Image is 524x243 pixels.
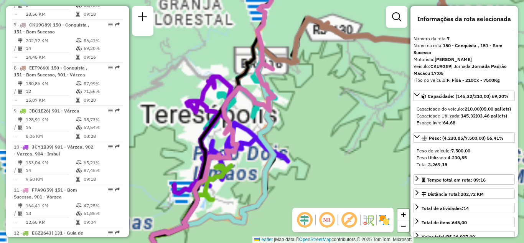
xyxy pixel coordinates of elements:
[83,88,120,95] td: 71,56%
[115,144,120,149] em: Rota exportada
[422,205,469,211] span: Total de atividades:
[83,210,120,217] td: 51,85%
[362,214,374,226] img: Fluxo de ruas
[254,237,273,242] a: Leaflet
[463,205,469,211] strong: 14
[25,10,76,18] td: 28,56 KM
[18,168,23,173] i: Total de Atividades
[14,175,18,183] td: =
[18,117,23,122] i: Distância Total
[378,214,391,226] img: Exibir/Ocultar setores
[480,106,511,112] strong: (05,00 pallets)
[465,106,480,112] strong: 210,00
[422,191,484,198] div: Distância Total:
[401,210,406,219] span: +
[414,43,503,55] strong: 150 - Conquista , 151 - Bom Sucesso
[428,93,509,99] span: Capacidade: (145,32/210,00) 69,20%
[318,211,336,229] span: Ocultar NR
[435,56,472,62] strong: [PERSON_NAME]
[83,53,120,61] td: 09:16
[448,155,467,160] strong: 4.230,85
[414,91,515,101] a: Capacidade: (145,32/210,00) 69,20%
[29,108,49,114] span: JBC1E26
[447,77,500,83] strong: F. Fixa - 210Cx - 7500Kg
[115,230,120,235] em: Rota exportada
[115,187,120,192] em: Rota exportada
[32,144,52,150] span: JCY1B39
[115,65,120,70] em: Rota exportada
[76,177,80,182] i: Tempo total em rota
[414,15,515,23] h4: Informações da rota selecionada
[25,124,76,131] td: 16
[417,161,512,168] div: Total:
[83,10,120,18] td: 09:18
[76,168,82,173] i: % de utilização da cubagem
[108,108,113,113] em: Opções
[14,88,18,95] td: /
[76,211,82,216] i: % de utilização da cubagem
[429,135,504,141] span: Peso: (4.230,85/7.500,00) 56,41%
[29,22,50,28] span: CKU9G89
[427,177,486,183] span: Tempo total em rota: 09:16
[76,117,82,122] i: % de utilização do peso
[29,65,48,71] span: EET9660
[389,9,404,25] a: Exibir filtros
[295,211,314,229] span: Ocultar deslocamento
[83,218,120,226] td: 09:04
[108,230,113,235] em: Opções
[414,77,515,84] div: Tipo do veículo:
[18,211,23,216] i: Total de Atividades
[414,42,515,56] div: Nome da rota:
[14,124,18,131] td: /
[83,96,120,104] td: 09:20
[25,159,76,167] td: 133,04 KM
[414,63,515,77] div: Veículo:
[14,22,89,35] span: 7 -
[32,187,52,193] span: FPA9G59
[461,191,484,197] span: 202,72 KM
[18,203,23,208] i: Distância Total
[430,63,451,69] strong: CKU9G89
[25,116,76,124] td: 128,91 KM
[14,53,18,61] td: =
[299,237,332,242] a: OpenStreetMap
[83,37,120,45] td: 56,41%
[115,108,120,113] em: Rota exportada
[49,108,79,114] span: | 901 - Várzea
[14,108,79,114] span: 9 -
[252,236,414,243] div: Map data © contributors,© 2025 TomTom, Microsoft
[18,160,23,165] i: Distância Total
[76,220,80,225] i: Tempo total em rota
[414,174,515,185] a: Tempo total em rota: 09:16
[108,187,113,192] em: Opções
[76,160,82,165] i: % de utilização do peso
[14,218,18,226] td: =
[451,148,470,154] strong: 7.500,00
[25,175,76,183] td: 9,50 KM
[83,159,120,167] td: 65,21%
[83,167,120,174] td: 87,45%
[14,22,89,35] span: | 150 - Conquista , 151 - Bom Sucesso
[14,132,18,140] td: =
[25,53,76,61] td: 14,48 KM
[25,218,76,226] td: 12,65 KM
[76,46,82,51] i: % de utilização da cubagem
[14,210,18,217] td: /
[443,120,455,126] strong: 64,68
[25,202,76,210] td: 164,41 KM
[25,37,76,45] td: 202,72 KM
[76,98,80,102] i: Tempo total em rota
[25,210,76,217] td: 13
[108,144,113,149] em: Opções
[83,45,120,52] td: 69,20%
[18,89,23,94] i: Total de Atividades
[14,187,77,200] span: 11 -
[14,96,18,104] td: =
[76,203,82,208] i: % de utilização do peso
[446,234,475,240] strong: R$ 26.917,00
[83,132,120,140] td: 08:28
[417,106,512,112] div: Capacidade do veículo:
[422,233,475,240] div: Valor total:
[83,175,120,183] td: 09:18
[14,167,18,174] td: /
